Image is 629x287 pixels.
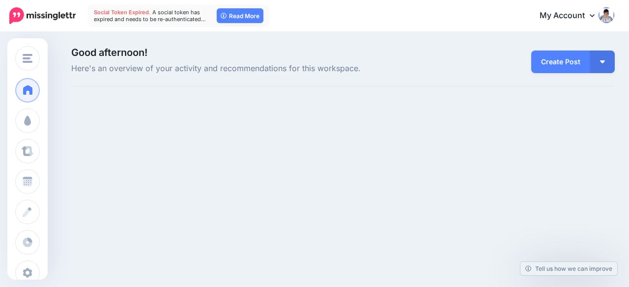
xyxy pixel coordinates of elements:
a: Tell us how we can improve [520,262,617,275]
span: A social token has expired and needs to be re-authenticated… [94,9,206,23]
span: Here's an overview of your activity and recommendations for this workspace. [71,62,429,75]
a: Read More [217,8,263,23]
span: Social Token Expired. [94,9,151,16]
img: arrow-down-white.png [600,60,605,63]
a: My Account [530,4,614,28]
span: Good afternoon! [71,47,147,58]
img: Missinglettr [9,7,76,24]
img: menu.png [23,54,32,63]
a: Create Post [531,51,590,73]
